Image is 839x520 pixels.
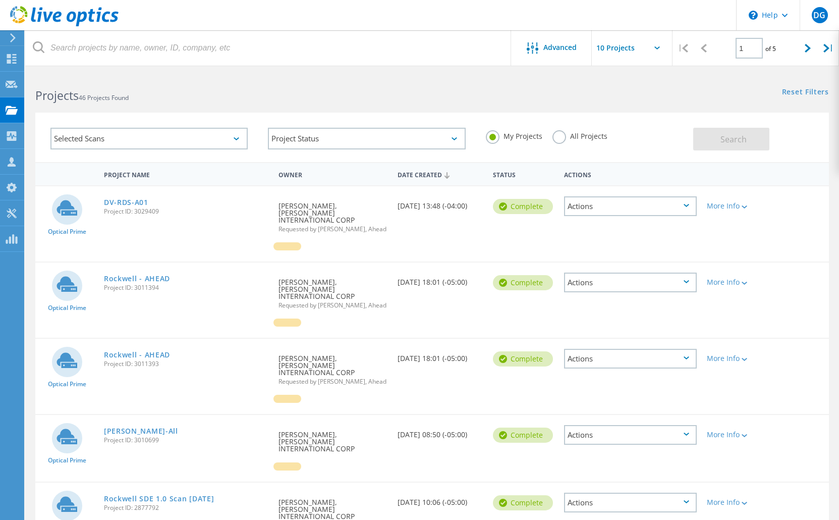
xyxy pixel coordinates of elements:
[493,199,553,214] div: Complete
[564,196,697,216] div: Actions
[99,165,273,183] div: Project Name
[104,351,170,358] a: Rockwell - AHEAD
[48,305,86,311] span: Optical Prime
[10,21,119,28] a: Live Optics Dashboard
[493,351,553,367] div: Complete
[273,415,393,462] div: [PERSON_NAME], [PERSON_NAME] INTERNATIONAL CORP
[393,483,488,516] div: [DATE] 10:06 (-05:00)
[559,165,702,183] div: Actions
[707,202,760,210] div: More Info
[707,355,760,362] div: More Info
[393,186,488,220] div: [DATE] 13:48 (-04:00)
[707,499,760,506] div: More Info
[393,263,488,296] div: [DATE] 18:01 (-05:00)
[104,437,268,443] span: Project ID: 3010699
[48,457,86,463] span: Optical Prime
[564,425,697,445] div: Actions
[493,275,553,290] div: Complete
[104,495,214,502] a: Rockwell SDE 1.0 Scan [DATE]
[564,349,697,369] div: Actions
[673,30,693,66] div: |
[104,505,268,511] span: Project ID: 2877792
[393,415,488,448] div: [DATE] 08:50 (-05:00)
[104,428,178,435] a: [PERSON_NAME]-All
[782,88,829,97] a: Reset Filters
[268,128,465,149] div: Project Status
[393,339,488,372] div: [DATE] 18:01 (-05:00)
[50,128,248,149] div: Selected Scans
[543,44,577,51] span: Advanced
[278,379,387,385] span: Requested by [PERSON_NAME], Ahead
[707,279,760,286] div: More Info
[765,44,776,53] span: of 5
[486,130,542,140] label: My Projects
[35,87,79,103] b: Projects
[104,285,268,291] span: Project ID: 3011394
[552,130,607,140] label: All Projects
[818,30,839,66] div: |
[273,339,393,395] div: [PERSON_NAME], [PERSON_NAME] INTERNATIONAL CORP
[493,428,553,443] div: Complete
[564,273,697,292] div: Actions
[278,302,387,308] span: Requested by [PERSON_NAME], Ahead
[749,11,758,20] svg: \n
[25,30,512,66] input: Search projects by name, owner, ID, company, etc
[488,165,560,183] div: Status
[813,11,825,19] span: DG
[273,165,393,183] div: Owner
[104,361,268,367] span: Project ID: 3011393
[273,263,393,319] div: [PERSON_NAME], [PERSON_NAME] INTERNATIONAL CORP
[493,495,553,510] div: Complete
[273,186,393,242] div: [PERSON_NAME], [PERSON_NAME] INTERNATIONAL CORP
[104,199,148,206] a: DV-RDS-A01
[693,128,769,150] button: Search
[104,275,170,282] a: Rockwell - AHEAD
[278,226,387,232] span: Requested by [PERSON_NAME], Ahead
[393,165,488,184] div: Date Created
[79,93,129,102] span: 46 Projects Found
[48,381,86,387] span: Optical Prime
[720,134,747,145] span: Search
[104,209,268,215] span: Project ID: 3029409
[707,431,760,438] div: More Info
[48,229,86,235] span: Optical Prime
[564,493,697,512] div: Actions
